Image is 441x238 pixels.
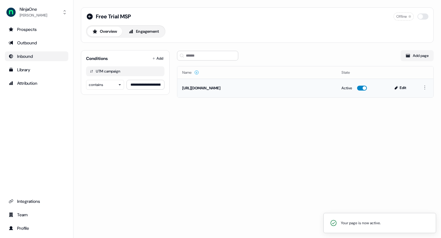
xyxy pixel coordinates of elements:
a: Edit [390,86,411,91]
button: Engagement [123,27,164,36]
div: Team [9,212,65,218]
div: Integrations [9,198,65,204]
a: Go to attribution [5,78,68,88]
button: Edit [390,84,411,91]
div: Outbound [9,40,65,46]
a: Go to team [5,210,68,220]
div: Conditions [86,55,108,61]
button: NinjaOne[PERSON_NAME] [5,5,68,20]
div: [URL][DOMAIN_NAME] [182,85,332,91]
div: Attribution [9,80,65,86]
span: Free Trial MSP [96,13,131,20]
div: Prospects [9,26,65,32]
button: contains [86,80,124,90]
div: Inbound [9,53,65,59]
div: UTM campaign [96,69,120,74]
a: Go to prospects [5,24,68,34]
a: Go to Inbound [5,51,68,61]
a: Go to templates [5,65,68,75]
button: Overview [87,27,122,36]
div: State [341,69,381,76]
button: Add page [401,50,434,61]
a: Go to outbound experience [5,38,68,48]
div: Your page is now active. [341,220,381,226]
a: Go to integrations [5,196,68,206]
a: Go to profile [5,223,68,233]
div: [PERSON_NAME] [20,12,47,18]
button: Add [151,54,164,63]
div: Active [341,85,352,91]
div: Offline [394,13,414,20]
div: NinjaOne [20,6,47,12]
button: Name [182,67,199,78]
div: Profile [9,225,65,231]
div: Library [9,67,65,73]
